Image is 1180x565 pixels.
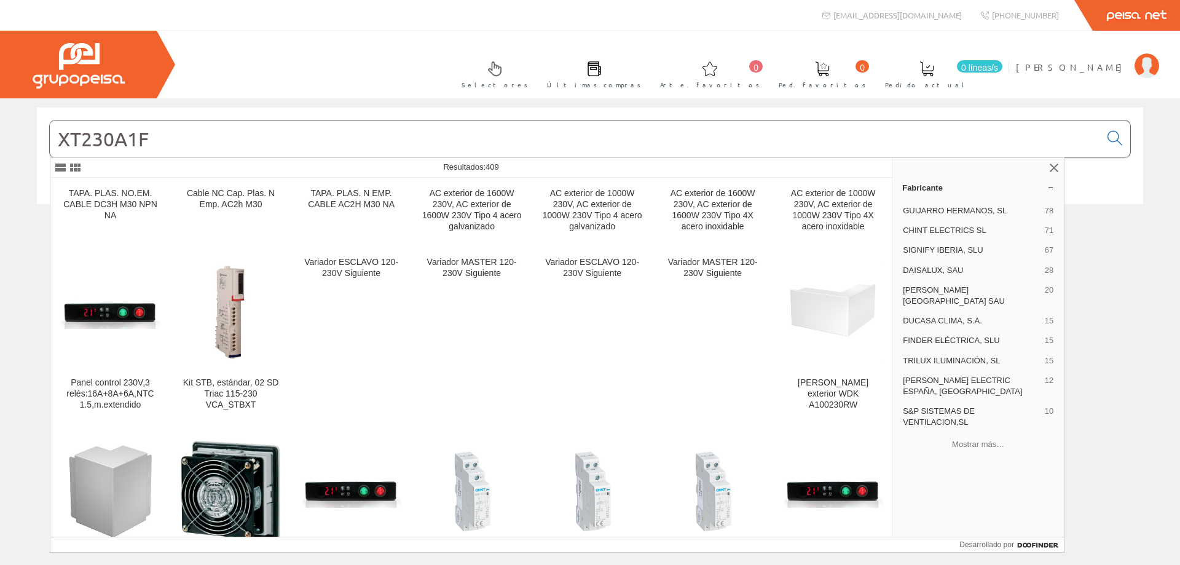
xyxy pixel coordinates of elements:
[171,247,291,425] a: Kit STB, estándar, 02 SD Triac 115-230 VCA_STBXT Kit STB, estándar, 02 SD Triac 115-230 VCA_STBXT
[653,178,773,247] a: AC exterior de 1600W 230V, AC exterior de 1600W 230V Tipo 4X acero inoxidable
[1045,206,1053,215] font: 78
[885,80,969,89] font: Pedido actual
[183,377,279,409] font: Kit STB, estándar, 02 SD Triac 115-230 VCA_STBXT
[532,178,652,247] a: AC exterior de 1000W 230V, AC exterior de 1000W 230V Tipo 4 acero galvanizado
[903,406,975,427] font: S&P SISTEMAS DE VENTILACION,SL
[535,51,647,96] a: Últimas compras
[671,188,755,231] font: AC exterior de 1600W 230V, AC exterior de 1600W 230V Tipo 4X acero inoxidable
[462,80,528,89] font: Selectores
[50,121,1100,157] input: Buscar...
[897,433,1059,454] button: Mostrar más…
[653,247,773,425] a: Variador MASTER 120-230V Siguiente
[903,376,1022,396] font: [PERSON_NAME] ELECTRIC ESPAÑA, [GEOGRAPHIC_DATA]
[1016,61,1128,73] font: [PERSON_NAME]
[1045,376,1053,385] font: 12
[668,257,758,278] font: Variador MASTER 120-230V Siguiente
[791,188,876,231] font: AC exterior de 1000W 230V, AC exterior de 1000W 230V Tipo 4X acero inoxidable
[60,296,160,329] img: Panel control 230V,3 relés:16A+8A+6A,NTC 1.5,m.extendido
[291,247,411,425] a: Variador ESCLAVO 120-230V Siguiente
[959,537,1064,552] a: Desarrollado por
[660,80,760,89] font: Arte. favoritos
[532,247,652,425] a: Variador ESCLAVO 120-230V Siguiente
[187,188,275,209] font: Cable NC Cap. Plas. N Emp. AC2h M30
[33,43,125,89] img: Grupo Peisa
[892,178,1064,197] a: Fabricante
[422,188,522,231] font: AC exterior de 1600W 230V, AC exterior de 1600W 230V Tipo 4 acero galvanizado
[679,436,746,547] img: Contactor conex.tornillos modulares 20A 1NA+1NC 230Vca
[1045,285,1053,294] font: 20
[291,178,411,247] a: TAPA. PLAS. N EMP. CABLE AC2H M30 NA
[833,10,962,20] font: [EMAIL_ADDRESS][DOMAIN_NAME]
[798,377,868,409] font: [PERSON_NAME] exterior WDK A100230RW
[301,475,401,507] img: Ctrl panel 230V,2 relés:16A SPDT+8A SPDT,NTC 1.5,m.extendido
[412,247,532,425] a: Variador MASTER 120-230V Siguiente
[773,178,893,247] a: AC exterior de 1000W 230V, AC exterior de 1000W 230V Tipo 4X acero inoxidable
[438,436,505,547] img: Contactor conex.tornillos modulares 63A 1NA+1NC 230Vca
[308,188,395,209] font: TAPA. PLAS. N EMP. CABLE AC2H M30 NA
[903,266,963,275] font: DAISALUX, SAU
[1045,406,1053,416] font: 10
[63,436,157,547] img: Ángulo exterior WDK HA100230RW
[903,226,986,235] font: CHINT ELECTRICS SL
[545,257,639,278] font: Variador ESCLAVO 120-230V Siguiente
[779,80,866,89] font: Ped. favoritos
[753,63,758,73] font: 0
[63,188,157,220] font: TAPA. PLAS. NO.EM. CABLE DC3H M30 NPN NA
[50,178,170,247] a: TAPA. PLAS. NO.EM. CABLE DC3H M30 NPN NA
[783,263,883,363] img: Ángulo exterior WDK A100230RW
[449,51,534,96] a: Selectores
[181,441,281,541] img: Ventilador para armario 230V 20W extracción 115m3/h
[1045,316,1053,325] font: 15
[860,63,865,73] font: 0
[952,440,1004,449] font: Mostrar más…
[486,162,499,172] font: 409
[1045,356,1053,365] font: 15
[902,183,943,192] font: Fabricante
[903,316,982,325] font: DUCASA CLIMA, S.A.
[903,206,1007,215] font: GUIJARRO HERMANOS, SL
[959,540,1014,549] font: Desarrollado por
[304,257,398,278] font: Variador ESCLAVO 120-230V Siguiente
[961,63,998,73] font: 0 líneas/s
[1045,245,1053,255] font: 67
[773,247,893,425] a: Ángulo exterior WDK A100230RW [PERSON_NAME] exterior WDK A100230RW
[903,336,999,345] font: FINDER ELÉCTRICA, SLU
[171,178,291,247] a: Cable NC Cap. Plas. N Emp. AC2h M30
[443,162,486,172] font: Resultados:
[1045,266,1053,275] font: 28
[559,436,626,547] img: Contactor conex.tornillos modulares 40A 1NA+1NC 230Vca
[903,356,1000,365] font: TRILUX ILUMINACIÓN, SL
[1045,336,1053,345] font: 15
[903,285,1005,306] font: [PERSON_NAME] [GEOGRAPHIC_DATA] SAU
[1016,51,1159,63] a: [PERSON_NAME]
[783,475,883,507] img: Panel controlador SLIM 230V,1 relé SPST,NTC 1.5m,m.extendido
[547,80,641,89] font: Últimas compras
[412,178,532,247] a: AC exterior de 1600W 230V, AC exterior de 1600W 230V Tipo 4 acero galvanizado
[992,10,1059,20] font: [PHONE_NUMBER]
[50,247,170,425] a: Panel control 230V,3 relés:16A+8A+6A,NTC 1.5,m.extendido Panel control 230V,3 relés:16A+8A+6A,NTC...
[66,377,154,409] font: Panel control 230V,3 relés:16A+8A+6A,NTC 1.5,m.extendido
[543,188,642,231] font: AC exterior de 1000W 230V, AC exterior de 1000W 230V Tipo 4 acero galvanizado
[427,257,517,278] font: Variador MASTER 120-230V Siguiente
[181,263,281,363] img: Kit STB, estándar, 02 SD Triac 115-230 VCA_STBXT
[903,245,983,255] font: SIGNIFY IBERIA, SLU
[1045,226,1053,235] font: 71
